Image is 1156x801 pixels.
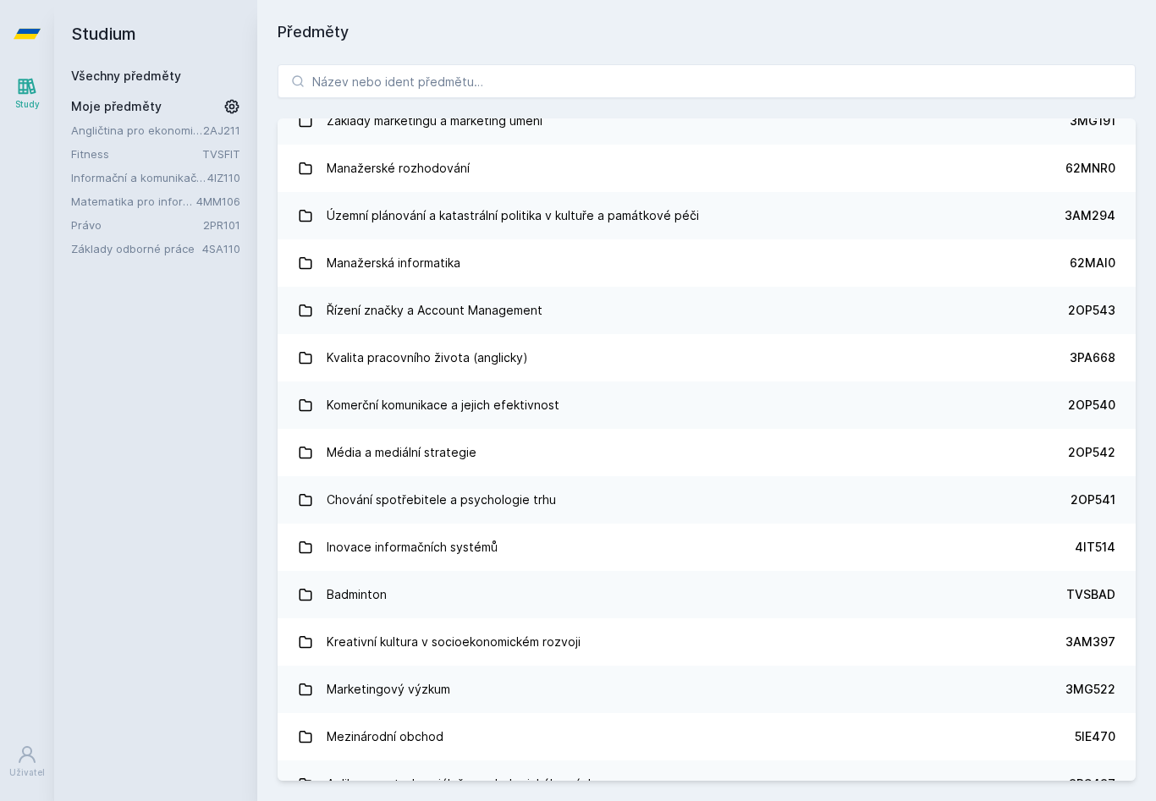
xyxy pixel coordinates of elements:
[327,578,387,612] div: Badminton
[327,483,556,517] div: Chování spotřebitele a psychologie trhu
[327,625,581,659] div: Kreativní kultura v socioekonomickém rozvoji
[1070,255,1115,272] div: 62MAI0
[327,436,476,469] div: Média a mediální strategie
[278,524,1136,571] a: Inovace informačních systémů 4IT514
[203,218,240,232] a: 2PR101
[278,618,1136,666] a: Kreativní kultura v socioekonomickém rozvoji 3AM397
[71,217,203,233] a: Právo
[1069,776,1115,793] div: 3PS437
[278,20,1136,44] h1: Předměty
[327,530,498,564] div: Inovace informačních systémů
[327,199,699,233] div: Územní plánování a katastrální politika v kultuře a památkové péči
[202,242,240,255] a: 4SA110
[327,104,542,138] div: Základy marketingu a marketing umění
[207,171,240,184] a: 4IZ110
[327,341,528,375] div: Kvalita pracovního života (anglicky)
[278,145,1136,192] a: Manažerské rozhodování 62MNR0
[278,287,1136,334] a: Řízení značky a Account Management 2OP543
[278,381,1136,429] a: Komerční komunikace a jejich efektivnost 2OP540
[9,766,45,779] div: Uživatel
[278,239,1136,287] a: Manažerská informatika 62MAI0
[196,195,240,208] a: 4MM106
[327,151,470,185] div: Manažerské rozhodování
[1075,728,1115,745] div: 5IE470
[327,388,559,422] div: Komerční komunikace a jejich efektivnost
[278,334,1136,381] a: Kvalita pracovního života (anglicky) 3PA668
[327,767,617,801] div: Aplikace metod sociálně psychologického výzkumu
[71,193,196,210] a: Matematika pro informatiky
[1065,160,1115,177] div: 62MNR0
[278,97,1136,145] a: Základy marketingu a marketing umění 3MG191
[202,147,240,161] a: TVSFIT
[71,240,202,257] a: Základy odborné práce
[1068,444,1115,461] div: 2OP542
[1070,349,1115,366] div: 3PA668
[71,145,202,162] a: Fitness
[3,736,51,787] a: Uživatel
[278,429,1136,476] a: Média a mediální strategie 2OP542
[3,68,51,119] a: Study
[1071,491,1115,508] div: 2OP541
[71,98,162,115] span: Moje předměty
[1068,397,1115,414] div: 2OP540
[1068,302,1115,319] div: 2OP543
[15,98,40,111] div: Study
[327,720,443,754] div: Mezinárodní obchod
[1065,207,1115,224] div: 3AM294
[71,122,203,139] a: Angličtina pro ekonomická studia 1 (B2/C1)
[1066,586,1115,603] div: TVSBAD
[278,64,1136,98] input: Název nebo ident předmětu…
[327,672,450,706] div: Marketingový výzkum
[1065,634,1115,650] div: 3AM397
[278,666,1136,713] a: Marketingový výzkum 3MG522
[278,476,1136,524] a: Chování spotřebitele a psychologie trhu 2OP541
[1065,681,1115,698] div: 3MG522
[203,123,240,137] a: 2AJ211
[71,69,181,83] a: Všechny předměty
[327,246,460,280] div: Manažerská informatika
[278,192,1136,239] a: Územní plánování a katastrální politika v kultuře a památkové péči 3AM294
[71,169,207,186] a: Informační a komunikační technologie
[278,571,1136,618] a: Badminton TVSBAD
[1075,539,1115,556] div: 4IT514
[1070,112,1115,129] div: 3MG191
[278,713,1136,760] a: Mezinárodní obchod 5IE470
[327,294,542,327] div: Řízení značky a Account Management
